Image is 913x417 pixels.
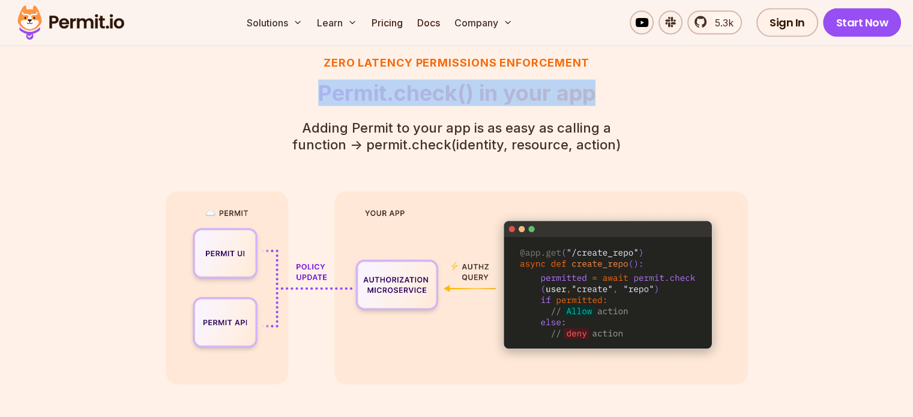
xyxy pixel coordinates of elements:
[312,11,362,35] button: Learn
[450,11,517,35] button: Company
[756,8,818,37] a: Sign In
[274,81,640,105] h2: Permit.check() in your app
[823,8,902,37] a: Start Now
[242,11,307,35] button: Solutions
[274,55,640,71] h3: Zero latency Permissions enforcement
[708,16,734,30] span: 5.3k
[12,2,130,43] img: Permit logo
[412,11,445,35] a: Docs
[687,11,742,35] a: 5.3k
[274,119,640,153] p: Adding Permit to your app is as easy as calling a function - > permit.check(identity, resource, a...
[367,11,408,35] a: Pricing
